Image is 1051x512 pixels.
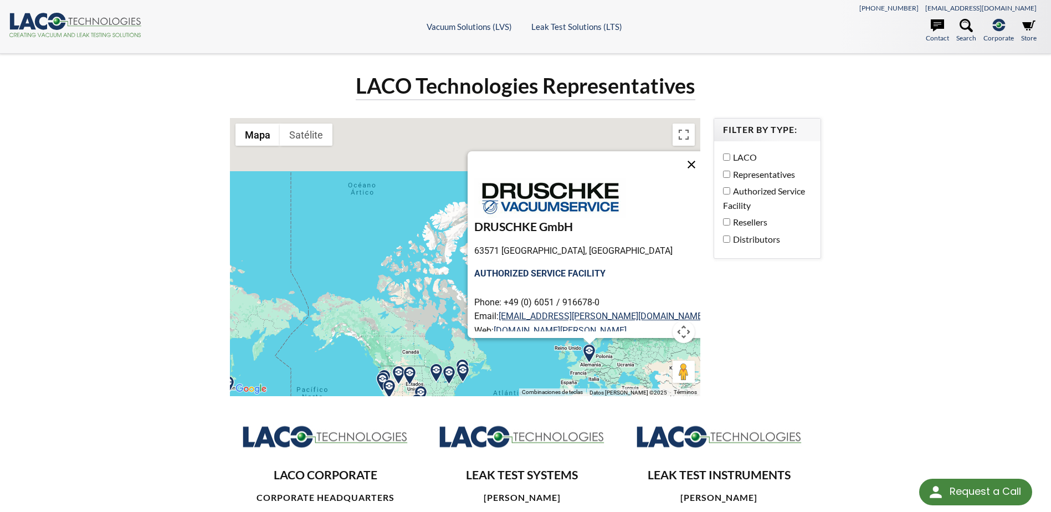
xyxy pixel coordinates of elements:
a: Store [1021,19,1037,43]
img: Logo_LACO-TECH_hi-res.jpg [636,425,802,449]
h4: Filter by Type: [723,124,812,136]
p: 63571 [GEOGRAPHIC_DATA], [GEOGRAPHIC_DATA] [474,244,705,258]
button: Controles de visualización del mapa [673,321,695,343]
label: Resellers [723,215,806,229]
img: Logo_LACO-TECH_hi-res.jpg [242,425,408,449]
button: Cambiar a la vista en pantalla completa [673,124,695,146]
label: Distributors [723,232,806,247]
img: druschke_274X72.jpg [474,178,626,218]
button: Muestra el callejero [235,124,280,146]
a: [EMAIL_ADDRESS][PERSON_NAME][DOMAIN_NAME] [499,311,705,321]
span: Datos [PERSON_NAME] ©2025 [589,390,667,396]
input: Representatives [723,171,730,178]
button: Arrastra al hombrecito al mapa para abrir Street View [673,361,695,383]
a: Search [956,19,976,43]
p: Phone: +49 (0) 6051 / 916678-0 Email: Web: [474,267,705,338]
a: Contact [926,19,949,43]
strong: CORPORATE HEADQUARTERS [257,492,394,503]
div: Request a Call [950,479,1021,504]
strong: AUTHORIZED SERVICE FACILITY [474,269,606,279]
button: Combinaciones de teclas [522,388,583,396]
input: Resellers [723,218,730,226]
h3: LEAK TEST SYSTEMS [436,468,608,483]
a: Términos (se abre en una nueva pestaña) [674,389,697,395]
img: Google [233,382,269,396]
label: Authorized Service Facility [723,184,806,212]
span: Corporate [983,33,1014,43]
img: round button [927,483,945,501]
button: Muestra las imágenes de satélite [280,124,332,146]
a: Leak Test Solutions (LTS) [531,22,622,32]
input: Authorized Service Facility [723,187,730,194]
h3: LACO CORPORATE [239,468,411,483]
label: LACO [723,150,806,165]
input: LACO [723,153,730,161]
h3: DRUSCHKE GmbH [474,219,705,235]
input: Distributors [723,235,730,243]
h1: LACO Technologies Representatives [356,72,695,100]
div: Request a Call [919,479,1032,505]
strong: [PERSON_NAME] [680,492,757,503]
img: Logo_LACO-TECH_hi-res.jpg [439,425,605,449]
label: Representatives [723,167,806,182]
strong: [PERSON_NAME] [484,492,561,503]
a: [PHONE_NUMBER] [859,4,919,12]
a: Vacuum Solutions (LVS) [427,22,512,32]
a: Abre esta zona en Google Maps (se abre en una nueva ventana) [233,382,269,396]
button: Cerrar [678,151,705,178]
h3: LEAK TEST INSTRUMENTS [633,468,805,483]
a: [EMAIL_ADDRESS][DOMAIN_NAME] [925,4,1037,12]
a: [DOMAIN_NAME][PERSON_NAME] [494,325,627,336]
